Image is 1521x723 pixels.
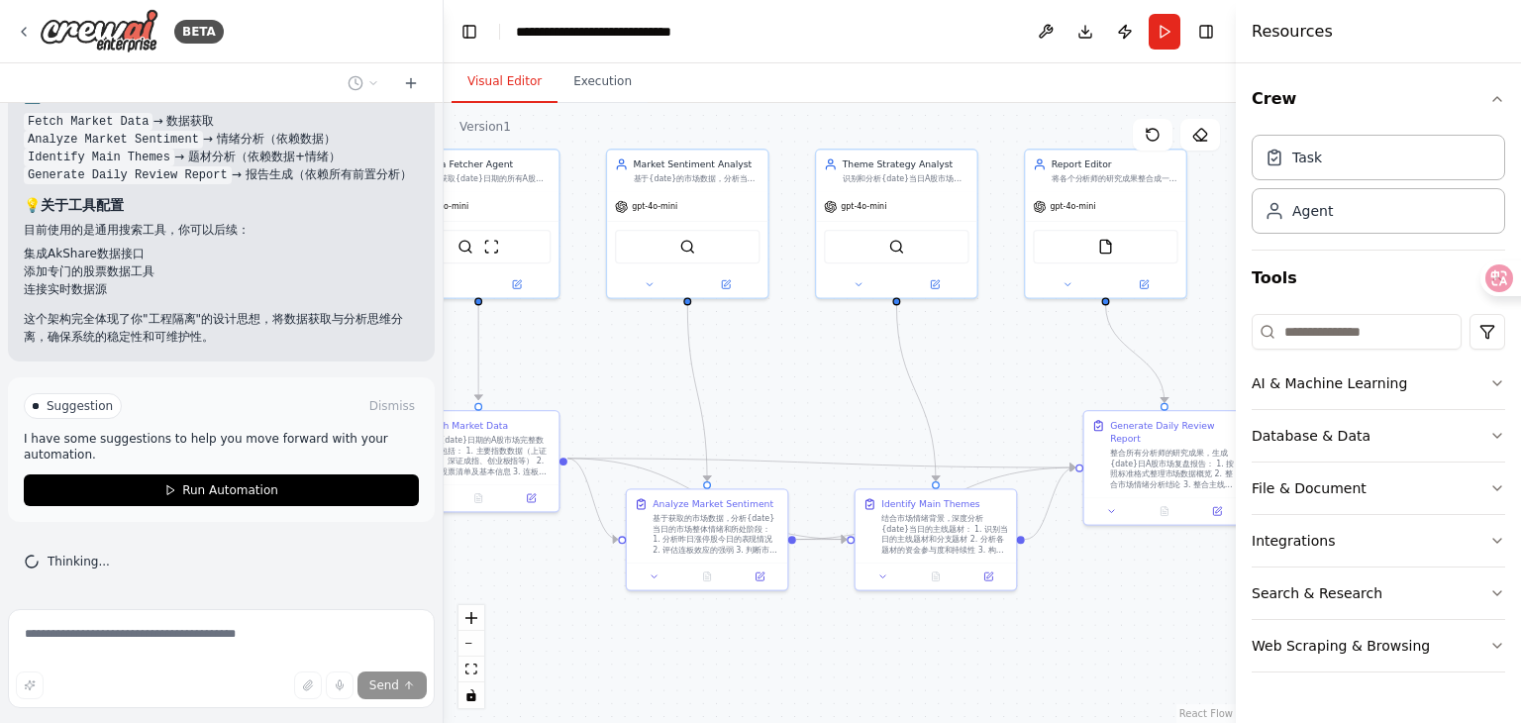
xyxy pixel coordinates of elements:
[424,173,551,184] div: 负责获取{date}日期的所有A股市场原始数据，包括大盘指数、涨停股票、龙虎榜数据、板块数据等，为后续分析提供完整的数据基础
[1252,127,1505,250] div: Crew
[606,149,769,299] div: Market Sentiment Analyst基于{date}的市场数据，分析当前A股市场整体情绪和阶段，判断市场是处于亢奋的主升浪、[PERSON_NAME]震荡还是恐慌的退潮期，为后续题材...
[679,239,695,255] img: SerplyWebSearchTool
[1252,306,1505,688] div: Tools
[1098,239,1114,255] img: FileReadTool
[397,410,560,513] div: Fetch Market Data获取{date}日期的A股市场完整数据，包括： 1. 主要指数数据（上证指数、深证成指、创业板指等） 2. 涨停股票清单及基本信息 3. 连板股票数据和连板高度...
[174,20,224,44] div: BETA
[1252,410,1505,462] button: Database & Data
[24,474,419,506] button: Run Automation
[395,71,427,95] button: Start a new chat
[24,310,419,346] p: 这个架构完全体现了你"工程隔离"的设计思想，将数据获取与分析思维分离，确保系统的稳定性和可维护性。
[634,157,760,170] div: Market Sentiment Analyst
[24,280,419,298] li: 连接实时数据源
[294,671,322,699] button: Upload files
[1050,202,1095,213] span: gpt-4o-mini
[1052,173,1178,184] div: 将各个分析师的研究成果整合成一份格式规范、逻辑清晰的A股{date}日复盘报告，确保报告结构完整、可读性强
[1194,503,1239,519] button: Open in side panel
[1192,18,1220,46] button: Hide right sidebar
[855,488,1018,591] div: Identify Main Themes结合市场情绪背景，深度分析{date}当日的主线题材： 1. 识别当日的主线题材和分支题材 2. 分析各题材的资金参与度和持续性 3. 构建题材的梯队结构...
[796,461,1075,546] g: Edge from 6b5a6042-683e-44a2-9025-19d559f8f57d to 6f690f9d-5657-404a-b741-46a6d54c96c8
[1252,426,1370,446] div: Database & Data
[1110,419,1237,445] div: Generate Daily Review Report
[888,239,904,255] img: SerplyWebSearchTool
[24,195,419,215] h3: 💡
[1252,583,1382,603] div: Search & Research
[634,173,760,184] div: 基于{date}的市场数据，分析当前A股市场整体情绪和阶段，判断市场是处于亢奋的主升浪、[PERSON_NAME]震荡还是恐慌的退潮期，为后续题材分析提供宏观背景
[472,304,485,399] g: Edge from 29966d41-5b0f-4547-bfa6-6a3635086c08 to 0fdf1514-fc78-43dc-9203-0d7d3502b94f
[457,239,473,255] img: SerplyWebSearchTool
[16,671,44,699] button: Improve this prompt
[24,149,174,166] code: Identify Main Themes
[24,165,419,183] li: → 报告生成（依赖所有前置分析）
[1252,636,1430,656] div: Web Scraping & Browsing
[1025,461,1075,546] g: Edge from 2e415ba6-7169-4299-a2c5-8ad5f70168c1 to 6f690f9d-5657-404a-b741-46a6d54c96c8
[1107,276,1181,292] button: Open in side panel
[24,245,419,262] li: 集成AkShare数据接口
[24,131,203,149] code: Analyze Market Sentiment
[24,431,419,463] p: I have some suggestions to help you move forward with your automation.
[567,452,1075,473] g: Edge from 0fdf1514-fc78-43dc-9203-0d7d3502b94f to 6f690f9d-5657-404a-b741-46a6d54c96c8
[626,488,789,591] div: Analyze Market Sentiment基于获取的市场数据，分析{date}当日的市场整体情绪和所处阶段： 1. 分析昨日涨停股今日的表现情况 2. 评估连板效应的强弱 3. 判断市场的...
[1252,71,1505,127] button: Crew
[516,22,739,42] nav: breadcrumb
[458,682,484,708] button: toggle interactivity
[890,304,943,480] g: Edge from 92c9ab58-dd4f-4e5a-9529-0434ce10f321 to 2e415ba6-7169-4299-a2c5-8ad5f70168c1
[424,435,551,476] div: 获取{date}日期的A股市场完整数据，包括： 1. 主要指数数据（上证指数、深证成指、创业板指等） 2. 涨停股票清单及基本信息 3. 连板股票数据和连板高度统计 4. 龙虎榜数据 5. 各板...
[567,452,618,546] g: Edge from 0fdf1514-fc78-43dc-9203-0d7d3502b94f to 6b5a6042-683e-44a2-9025-19d559f8f57d
[1137,503,1192,519] button: No output available
[653,513,779,555] div: 基于获取的市场数据，分析{date}当日的市场整体情绪和所处阶段： 1. 分析昨日涨停股今日的表现情况 2. 评估连板效应的强弱 3. 判断市场的风险偏好水平 4. 确定当前市场阶段（主升浪/震...
[458,631,484,657] button: zoom out
[340,71,387,95] button: Switch to previous chat
[1252,463,1505,514] button: File & Document
[24,166,232,184] code: Generate Daily Review Report
[48,554,110,569] span: Thinking...
[479,276,554,292] button: Open in side panel
[1024,149,1187,299] div: Report Editor将各个分析师的研究成果整合成一份格式规范、逻辑清晰的A股{date}日复盘报告，确保报告结构完整、可读性强gpt-4o-miniFileReadTool
[424,157,551,170] div: Data Fetcher Agent
[653,497,773,510] div: Analyze Market Sentiment
[1252,251,1505,306] button: Tools
[1110,448,1237,489] div: 整合所有分析师的研究成果，生成{date}日A股市场复盘报告： 1. 按照标准格式整理市场数据概览 2. 整合市场情绪分析结论 3. 整合主线题材分析内容 4. 确保报告逻辑连贯、结构清晰 5....
[458,605,484,631] button: zoom in
[365,396,419,416] button: Dismiss
[966,568,1011,584] button: Open in side panel
[843,173,969,184] div: 识别和分析{date}当日A股市场的主线题材，找出资金真正聚焦的热点方向，构建题材的梯队结构，分析连板股票的逻辑和可持续性
[1052,157,1178,170] div: Report Editor
[1252,620,1505,671] button: Web Scraping & Browsing
[689,276,763,292] button: Open in side panel
[458,605,484,708] div: React Flow controls
[458,657,484,682] button: fit view
[738,568,782,584] button: Open in side panel
[451,490,506,506] button: No output available
[397,149,560,299] div: Data Fetcher Agent负责获取{date}日期的所有A股市场原始数据，包括大盘指数、涨停股票、龙虎榜数据、板块数据等，为后续分析提供完整的数据基础gpt-4o-miniSerply...
[369,677,399,693] span: Send
[1252,20,1333,44] h4: Resources
[1252,531,1335,551] div: Integrations
[24,112,419,130] li: → 数据获取
[47,398,113,414] span: Suggestion
[558,61,648,103] button: Execution
[841,202,886,213] span: gpt-4o-mini
[1292,201,1333,221] div: Agent
[1252,373,1407,393] div: AI & Machine Learning
[24,113,152,131] code: Fetch Market Data
[881,497,979,510] div: Identify Main Themes
[182,482,278,498] span: Run Automation
[357,671,427,699] button: Send
[681,304,714,480] g: Edge from cbd7ee68-775c-4336-8c91-00d873c2521a to 6b5a6042-683e-44a2-9025-19d559f8f57d
[1252,478,1367,498] div: File & Document
[24,130,419,148] li: → 情绪分析（依赖数据）
[424,419,508,432] div: Fetch Market Data
[40,9,158,53] img: Logo
[452,61,558,103] button: Visual Editor
[24,221,419,239] p: 目前使用的是通用搜索工具，你可以后续：
[41,197,124,213] strong: 关于工具配置
[898,276,972,292] button: Open in side panel
[509,490,554,506] button: Open in side panel
[24,262,419,280] li: 添加专门的股票数据工具
[1099,304,1171,402] g: Edge from 9ae885f2-8974-460a-b89a-299c3b0453bf to 6f690f9d-5657-404a-b741-46a6d54c96c8
[1082,410,1246,526] div: Generate Daily Review Report整合所有分析师的研究成果，生成{date}日A股市场复盘报告： 1. 按照标准格式整理市场数据概览 2. 整合市场情绪分析结论 3. 整合...
[456,18,483,46] button: Hide left sidebar
[815,149,978,299] div: Theme Strategy Analyst识别和分析{date}当日A股市场的主线题材，找出资金真正聚焦的热点方向，构建题材的梯队结构，分析连板股票的逻辑和可持续性gpt-4o-miniSer...
[423,202,468,213] span: gpt-4o-mini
